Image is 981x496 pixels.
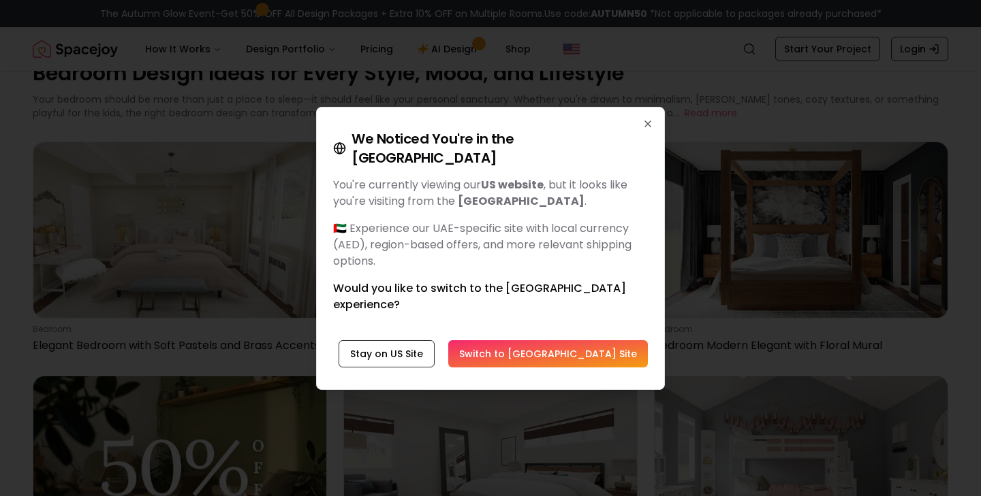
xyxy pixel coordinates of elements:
span: We Noticed You're in the [GEOGRAPHIC_DATA] [352,129,648,167]
button: Stay on US Site [339,340,435,367]
button: Switch to [GEOGRAPHIC_DATA] Site [448,340,648,367]
p: 🇦🇪 Experience our UAE-specific site with local currency (AED), region-based offers, and more rele... [333,220,648,269]
p: You're currently viewing our , but it looks like you're visiting from the . [333,177,648,210]
strong: US website [481,177,544,193]
p: Would you like to switch to the [GEOGRAPHIC_DATA] experience? [333,280,648,313]
strong: [GEOGRAPHIC_DATA] [458,193,585,209]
